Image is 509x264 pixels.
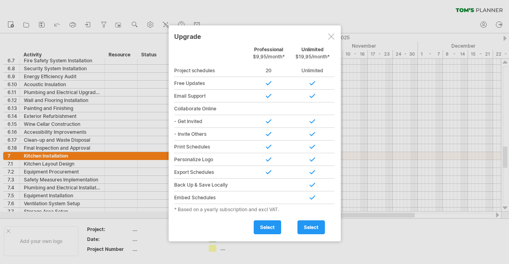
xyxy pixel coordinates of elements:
[247,64,291,77] div: 20
[174,141,247,153] div: Print Schedules
[174,191,247,204] div: Embed Schedules
[247,46,291,64] div: Professional
[174,166,247,179] div: Export Schedules
[291,46,334,64] div: Unlimited
[253,54,285,60] span: $9,95/month*
[297,220,325,234] a: select
[174,64,247,77] div: Project schedules
[174,102,247,115] div: Collaborate Online
[174,128,247,141] div: - Invite Others
[291,64,334,77] div: Unlimited
[260,224,275,230] span: select
[174,115,247,128] div: - Get Invited
[174,153,247,166] div: Personalize Logo
[174,90,247,102] div: Email Support
[304,224,319,230] span: select
[174,206,335,212] div: * Based on a yearly subscription and excl VAT.
[295,54,330,60] span: $19,95/month*
[174,179,247,191] div: Back Up & Save Locally
[254,220,281,234] a: select
[174,29,335,43] div: Upgrade
[174,77,247,90] div: Free Updates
